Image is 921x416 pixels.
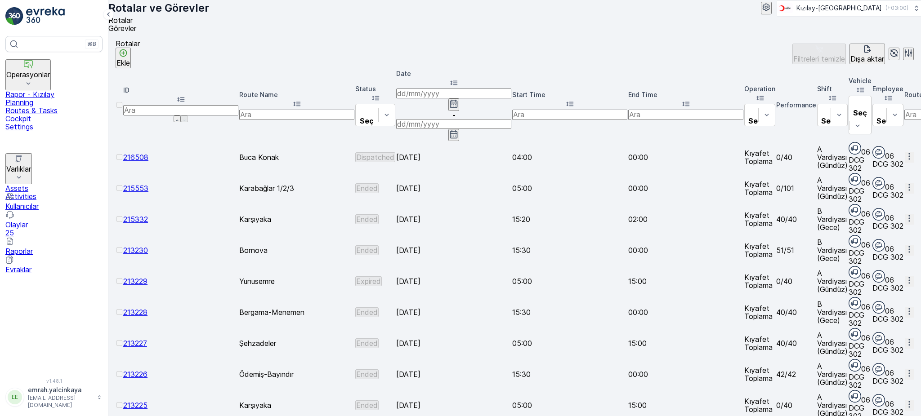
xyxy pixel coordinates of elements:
[5,257,103,274] a: Evraklar
[512,297,627,327] td: 15:30
[239,359,354,389] td: Ödemiş-Bayındır
[849,359,872,389] div: 06 DCG 302
[849,297,872,327] div: 06 DCG 302
[512,359,627,389] td: 15:30
[776,173,816,203] td: 0/101
[5,266,103,274] p: Evraklar
[849,142,861,155] img: svg%3e
[6,165,31,173] p: Varlıklar
[356,215,378,223] p: Ended
[849,204,872,234] div: 06 DCG 302
[355,400,379,410] button: Ended
[5,7,23,25] img: logo
[849,266,861,279] img: svg%3e
[396,328,511,358] td: [DATE]
[355,276,382,286] button: Expired
[356,246,378,254] p: Ended
[5,106,103,115] a: Routes & Tasks
[872,301,903,323] div: 06 DCG 302
[872,332,885,345] img: svg%3e
[849,173,861,186] img: svg%3e
[512,142,627,172] td: 04:00
[28,385,93,394] p: emrah.yalcinkaya
[5,153,32,184] button: Varlıklar
[872,177,903,199] div: 06 DCG 302
[8,390,22,404] div: EE
[872,146,885,159] img: svg%3e
[239,297,354,327] td: Bergama-Menemen
[872,239,903,261] div: 06 DCG 302
[849,235,861,248] img: svg%3e
[817,235,848,265] td: B Vardiyası (Gece)
[5,239,103,255] a: Raporlar
[817,359,848,389] td: A Vardiyası (Gündüz)
[796,4,882,13] p: Kızılay-[GEOGRAPHIC_DATA]
[26,7,65,25] img: logo_light-DOdMpM7g.png
[817,84,848,93] p: Shift
[239,110,354,119] input: Ara
[108,16,133,25] span: Rotalar
[123,184,148,193] span: 215553
[356,308,378,316] p: Ended
[628,297,743,327] td: 00:00
[116,59,130,67] p: Ekle
[123,105,238,115] input: Ara
[355,152,395,162] button: Dispatched
[355,307,379,317] button: Ended
[512,266,627,296] td: 05:00
[396,359,511,389] td: [DATE]
[5,123,103,131] p: Settings
[744,328,775,358] td: Kıyafet Toplama
[123,277,148,286] a: 213229
[849,359,861,372] img: svg%3e
[239,173,354,203] td: Karabağlar 1/2/3
[5,90,103,98] a: Rapor - Kızılay
[849,142,872,172] div: 06 DCG 302
[792,44,846,64] button: Filtreleri temizle
[123,308,148,317] span: 213228
[512,204,627,234] td: 15:20
[628,173,743,203] td: 00:00
[512,328,627,358] td: 05:00
[512,90,627,99] p: Start Time
[5,202,103,210] p: Kullanıcılar
[239,235,354,265] td: Bornova
[744,142,775,172] td: Kıyafet Toplama
[239,142,354,172] td: Buca Konak
[849,328,861,341] img: svg%3e
[628,235,743,265] td: 00:00
[123,370,148,379] a: 213226
[5,212,103,237] a: Olaylar25
[396,119,511,129] input: dd/mm/yyyy
[872,146,903,168] div: 06 DCG 302
[123,86,238,95] p: ID
[744,266,775,296] td: Kıyafet Toplama
[628,266,743,296] td: 15:00
[355,84,395,93] p: Status
[744,173,775,203] td: Kıyafet Toplama
[359,117,374,125] p: Seç
[777,3,793,13] img: k%C4%B1z%C4%B1lay_jywRncg.png
[872,84,903,93] p: Employee
[355,214,379,224] button: Ended
[239,266,354,296] td: Yunusemre
[744,297,775,327] td: Kıyafet Toplama
[872,394,885,407] img: svg%3e
[396,235,511,265] td: [DATE]
[356,370,378,378] p: Ended
[849,44,885,64] button: Dışa aktar
[116,48,131,68] button: Ekle
[853,109,867,117] p: Seç
[396,266,511,296] td: [DATE]
[512,173,627,203] td: 05:00
[355,183,379,193] button: Ended
[123,339,147,348] a: 213227
[5,184,103,192] a: Assets
[28,394,93,409] p: [EMAIL_ADDRESS][DOMAIN_NAME]
[5,98,103,106] a: Planning
[239,90,354,99] p: Route Name
[872,270,885,283] img: svg%3e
